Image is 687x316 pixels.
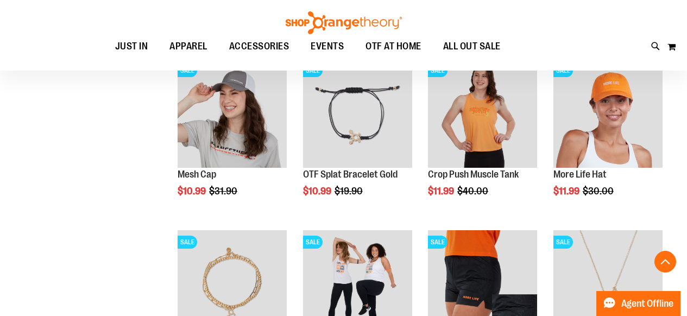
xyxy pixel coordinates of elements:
span: $11.99 [428,186,456,197]
span: $11.99 [553,186,581,197]
span: $10.99 [178,186,207,197]
img: Product image for Orangetheory Mesh Cap [178,59,287,168]
button: Agent Offline [596,291,680,316]
img: Shop Orangetheory [284,11,404,34]
img: Product image for More Life Hat [553,59,663,168]
span: Agent Offline [621,299,673,309]
span: $10.99 [303,186,333,197]
button: Back To Top [654,251,676,273]
span: ACCESSORIES [229,34,289,59]
span: OTF AT HOME [365,34,421,59]
a: Crop Push Muscle Tank [428,169,519,180]
div: product [298,53,418,224]
span: SALE [553,64,573,77]
span: SALE [303,236,323,249]
div: product [423,53,543,224]
div: product [548,53,668,224]
span: SALE [303,64,323,77]
span: SALE [178,64,197,77]
span: EVENTS [311,34,344,59]
span: SALE [178,236,197,249]
img: Product image for Crop Push Muscle Tank [428,59,537,168]
div: product [172,53,292,224]
span: APPAREL [169,34,207,59]
a: More Life Hat [553,169,607,180]
span: $19.90 [335,186,364,197]
span: SALE [553,236,573,249]
a: Product image for More Life HatSALE [553,59,663,169]
a: Product image for Crop Push Muscle TankSALE [428,59,537,169]
span: SALE [428,236,448,249]
span: $40.00 [457,186,490,197]
span: $31.90 [209,186,239,197]
span: JUST IN [115,34,148,59]
a: OTF Splat Bracelet Gold [303,169,398,180]
a: Product image for Splat Bracelet GoldSALE [303,59,412,169]
span: SALE [428,64,448,77]
span: ALL OUT SALE [443,34,501,59]
span: $30.00 [583,186,615,197]
a: Mesh Cap [178,169,216,180]
a: Product image for Orangetheory Mesh CapSALE [178,59,287,169]
img: Product image for Splat Bracelet Gold [303,59,412,168]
